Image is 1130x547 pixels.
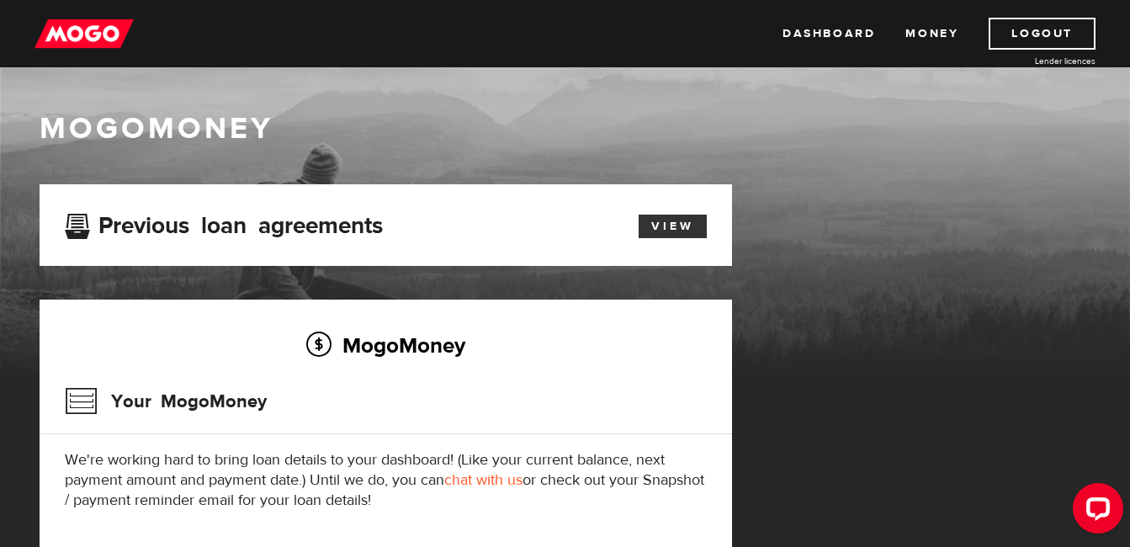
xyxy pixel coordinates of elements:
a: Lender licences [969,55,1096,67]
a: chat with us [444,470,523,490]
iframe: LiveChat chat widget [1059,476,1130,547]
h3: Your MogoMoney [65,380,267,423]
h1: MogoMoney [40,111,1091,146]
a: Dashboard [783,18,875,50]
a: View [639,215,707,238]
h3: Previous loan agreements [65,212,383,234]
a: Logout [989,18,1096,50]
p: We're working hard to bring loan details to your dashboard! (Like your current balance, next paym... [65,450,707,511]
a: Money [905,18,958,50]
h2: MogoMoney [65,327,707,363]
img: mogo_logo-11ee424be714fa7cbb0f0f49df9e16ec.png [34,18,134,50]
